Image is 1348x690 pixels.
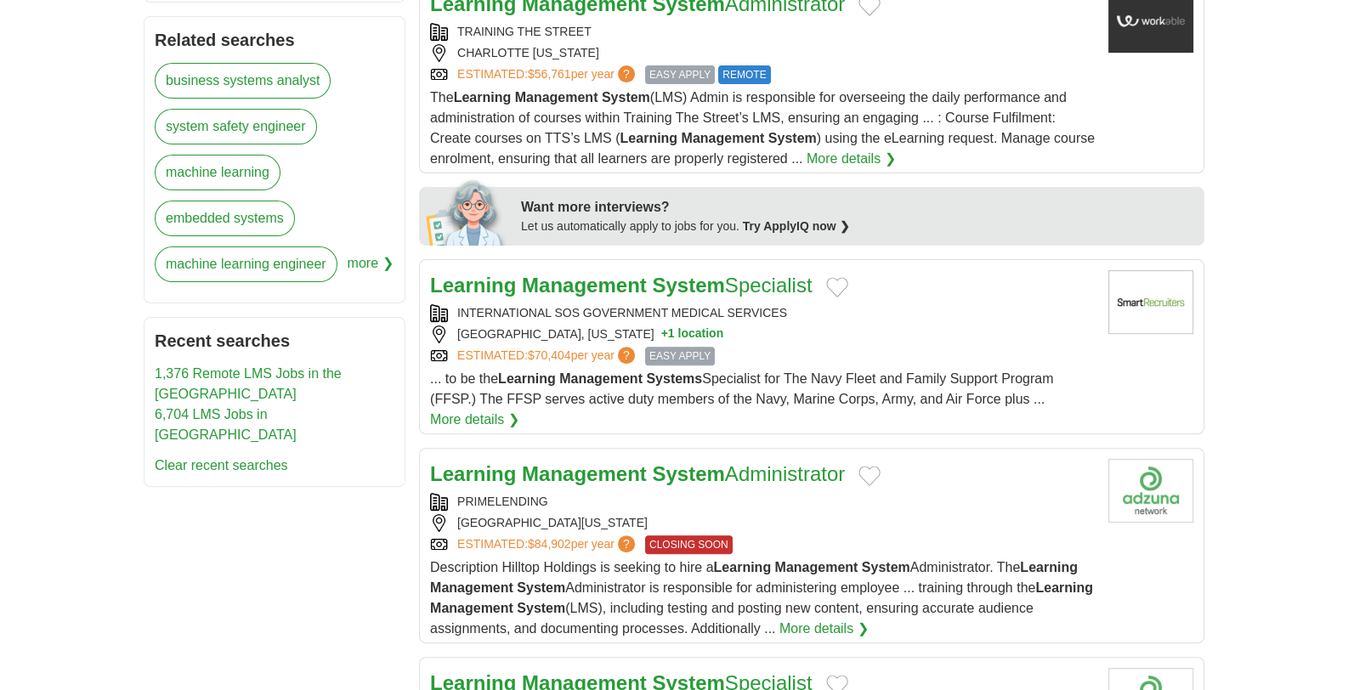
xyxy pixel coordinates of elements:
span: CLOSING SOON [645,535,733,554]
strong: Management [775,560,858,574]
span: ? [618,347,635,364]
strong: Learning [454,90,512,105]
button: +1 location [661,325,724,343]
strong: Learning [430,462,516,485]
strong: Learning [430,274,516,297]
img: apply-iq-scientist.png [426,178,508,246]
strong: Learning [1020,560,1078,574]
button: Add to favorite jobs [858,466,881,486]
div: Let us automatically apply to jobs for you. [521,218,1194,235]
strong: System [517,601,565,615]
a: More details ❯ [430,410,519,430]
a: Clear recent searches [155,458,288,472]
h2: Related searches [155,27,394,53]
strong: System [517,580,565,595]
strong: Learning [498,371,556,386]
a: embedded systems [155,201,295,236]
a: 6,704 LMS Jobs in [GEOGRAPHIC_DATA] [155,407,297,442]
a: machine learning [155,155,280,190]
a: ESTIMATED:$56,761per year? [457,65,638,84]
a: ESTIMATED:$70,404per year? [457,347,638,365]
span: $84,902 [528,537,571,551]
div: [GEOGRAPHIC_DATA][US_STATE] [430,514,1095,532]
strong: Management [515,90,598,105]
span: EASY APPLY [645,65,715,84]
span: ? [618,535,635,552]
div: INTERNATIONAL SOS GOVERNMENT MEDICAL SERVICES [430,304,1095,322]
strong: Management [559,371,643,386]
div: [GEOGRAPHIC_DATA], [US_STATE] [430,325,1095,343]
div: TRAINING THE STREET [430,23,1095,41]
a: machine learning engineer [155,246,337,282]
strong: Learning [714,560,772,574]
span: The (LMS) Admin is responsible for overseeing the daily performance and administration of courses... [430,90,1095,166]
strong: System [602,90,650,105]
div: Want more interviews? [521,197,1194,218]
a: More details ❯ [807,149,896,169]
div: PRIMELENDING [430,493,1095,511]
a: 1,376 Remote LMS Jobs in the [GEOGRAPHIC_DATA] [155,366,342,401]
strong: Learning [620,131,678,145]
a: Learning Management SystemAdministrator [430,462,845,485]
button: Add to favorite jobs [826,277,848,297]
strong: Management [430,601,513,615]
strong: Learning [1035,580,1093,595]
span: + [661,325,668,343]
strong: Systems [646,371,702,386]
span: $70,404 [528,348,571,362]
strong: System [652,274,724,297]
a: ESTIMATED:$84,902per year? [457,535,638,554]
strong: Management [682,131,765,145]
strong: System [862,560,910,574]
span: Description Hilltop Holdings is seeking to hire a Administrator. The Administrator is responsible... [430,560,1093,636]
strong: System [768,131,817,145]
span: ? [618,65,635,82]
a: system safety engineer [155,109,317,144]
a: More details ❯ [779,619,869,639]
strong: Management [430,580,513,595]
span: more ❯ [348,246,394,292]
a: Learning Management SystemSpecialist [430,274,813,297]
span: EASY APPLY [645,347,715,365]
strong: Management [522,462,647,485]
img: Company logo [1108,270,1193,334]
strong: System [652,462,724,485]
span: $56,761 [528,67,571,81]
img: Company logo [1108,459,1193,523]
a: business systems analyst [155,63,331,99]
strong: Management [522,274,647,297]
span: REMOTE [718,65,770,84]
a: Try ApplyIQ now ❯ [743,219,850,233]
span: ... to be the Specialist for The Navy Fleet and Family Support Program (FFSP.) The FFSP serves ac... [430,371,1053,406]
div: CHARLOTTE [US_STATE] [430,44,1095,62]
h2: Recent searches [155,328,394,353]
